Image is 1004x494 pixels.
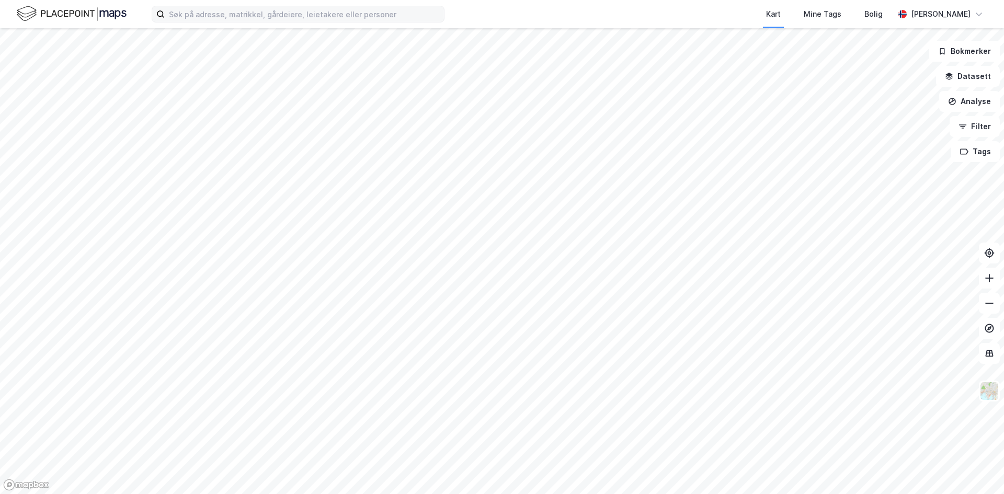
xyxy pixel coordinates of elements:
div: Kontrollprogram for chat [952,444,1004,494]
input: Søk på adresse, matrikkel, gårdeiere, leietakere eller personer [165,6,444,22]
iframe: Chat Widget [952,444,1004,494]
div: Mine Tags [804,8,841,20]
div: Bolig [864,8,883,20]
div: Kart [766,8,781,20]
div: [PERSON_NAME] [911,8,971,20]
img: logo.f888ab2527a4732fd821a326f86c7f29.svg [17,5,127,23]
